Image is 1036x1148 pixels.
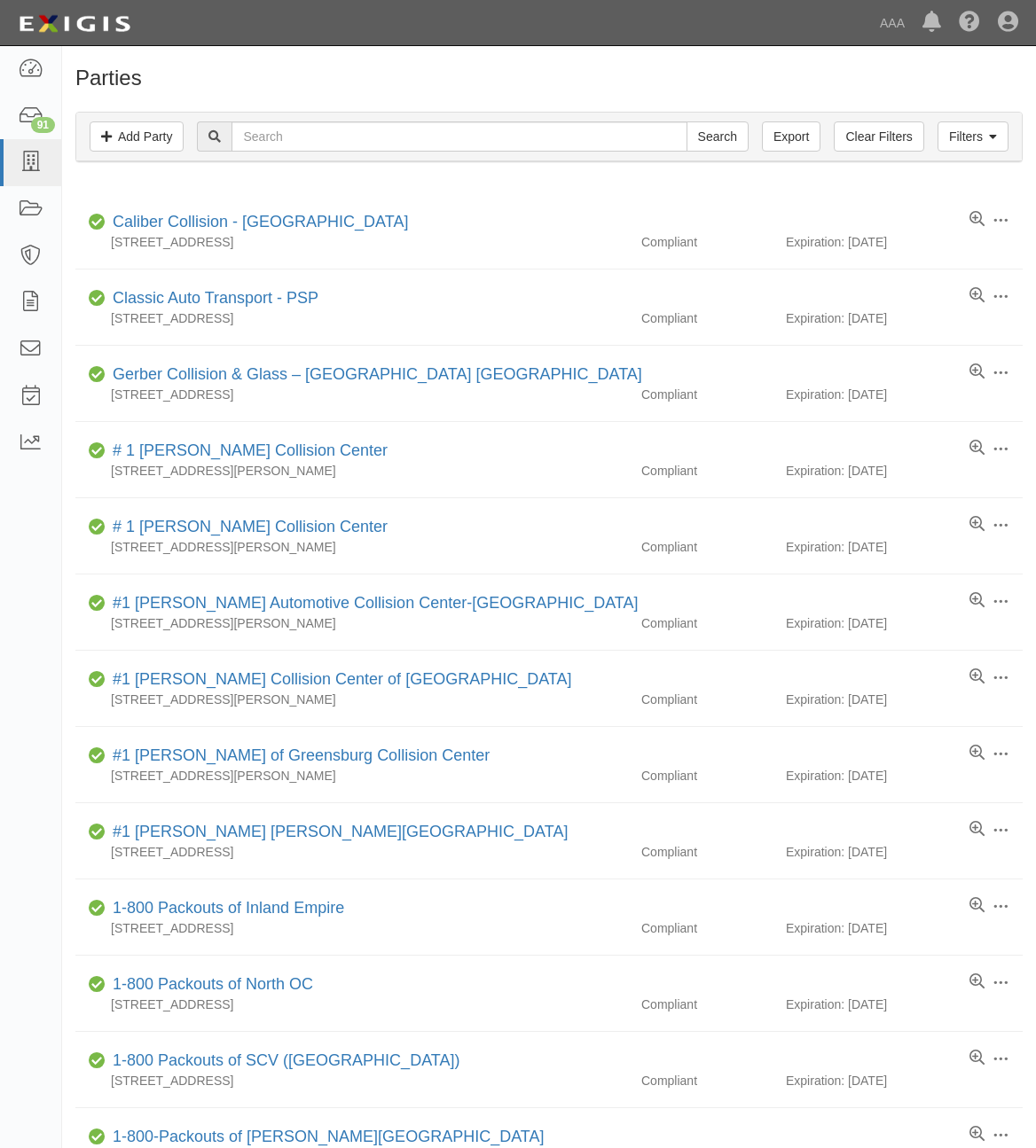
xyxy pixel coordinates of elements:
[89,902,106,915] i: Compliant
[871,5,914,41] a: AAA
[113,441,388,459] a: # 1 [PERSON_NAME] Collision Center
[786,1072,1023,1089] div: Expiration: [DATE]
[13,8,136,40] img: logo-5460c22ac91f19d4615b14bd174203de0afe785f0fc80cf4dbbc73dc1793850b.png
[762,121,820,152] a: Export
[113,975,313,993] a: 1-800 Packouts of North OC
[106,745,490,768] div: #1 Cochran of Greensburg Collision Center
[969,211,985,229] a: View results summary
[90,121,184,152] a: Add Party
[969,1050,985,1067] a: View results summary
[106,973,313,996] div: 1-800 Packouts of North OC
[75,843,628,861] div: [STREET_ADDRESS]
[113,518,388,535] a: # 1 [PERSON_NAME] Collision Center
[75,996,628,1013] div: [STREET_ADDRESS]
[113,365,642,383] a: Gerber Collision & Glass – [GEOGRAPHIC_DATA] [GEOGRAPHIC_DATA]
[969,592,985,610] a: View results summary
[31,117,55,133] div: 91
[969,440,985,457] a: View results summary
[113,213,408,230] a: Caliber Collision - [GEOGRAPHIC_DATA]
[786,691,1023,708] div: Expiration: [DATE]
[628,386,786,403] div: Compliant
[89,369,106,381] i: Compliant
[628,462,786,480] div: Compliant
[969,897,985,915] a: View results summary
[628,767,786,785] div: Compliant
[89,445,106,457] i: Compliant
[75,1072,628,1089] div: [STREET_ADDRESS]
[75,919,628,937] div: [STREET_ADDRESS]
[106,516,388,539] div: # 1 Cochran Collision Center
[106,1050,459,1073] div: 1-800 Packouts of SCV (Santa Clarita Valley)
[89,826,106,839] i: Compliant
[969,1126,985,1144] a: View results summary
[89,979,106,991] i: Compliant
[106,287,318,310] div: Classic Auto Transport - PSP
[628,614,786,632] div: Compliant
[89,216,106,229] i: Compliant
[786,614,1023,632] div: Expiration: [DATE]
[959,12,980,34] i: Help Center - Complianz
[89,1055,106,1067] i: Compliant
[113,899,344,917] a: 1-800 Packouts of Inland Empire
[113,670,572,688] a: #1 [PERSON_NAME] Collision Center of [GEOGRAPHIC_DATA]
[89,674,106,686] i: Compliant
[75,386,628,403] div: [STREET_ADDRESS]
[89,750,106,762] i: Compliant
[969,973,985,991] a: View results summary
[106,668,572,691] div: #1 Cochran Collision Center of Greensburg
[786,996,1023,1013] div: Expiration: [DATE]
[89,1131,106,1144] i: Compliant
[106,821,568,844] div: #1 Cochran Robinson Township
[75,614,628,632] div: [STREET_ADDRESS][PERSON_NAME]
[113,289,318,307] a: Classic Auto Transport - PSP
[113,746,490,764] a: #1 [PERSON_NAME] of Greensburg Collision Center
[969,821,985,839] a: View results summary
[786,233,1023,251] div: Expiration: [DATE]
[75,767,628,785] div: [STREET_ADDRESS][PERSON_NAME]
[106,897,344,920] div: 1-800 Packouts of Inland Empire
[75,66,1023,90] h1: Parties
[834,121,923,152] a: Clear Filters
[628,691,786,708] div: Compliant
[106,440,388,463] div: # 1 Cochran Collision Center
[75,538,628,556] div: [STREET_ADDRESS][PERSON_NAME]
[106,211,408,234] div: Caliber Collision - Gainesville
[113,1128,544,1145] a: 1-800-Packouts of [PERSON_NAME][GEOGRAPHIC_DATA]
[628,538,786,556] div: Compliant
[75,309,628,327] div: [STREET_ADDRESS]
[628,843,786,861] div: Compliant
[628,996,786,1013] div: Compliant
[89,293,106,305] i: Compliant
[969,745,985,762] a: View results summary
[786,919,1023,937] div: Expiration: [DATE]
[786,767,1023,785] div: Expiration: [DATE]
[969,363,985,381] a: View results summary
[969,668,985,686] a: View results summary
[75,462,628,480] div: [STREET_ADDRESS][PERSON_NAME]
[786,386,1023,403] div: Expiration: [DATE]
[113,1051,459,1069] a: 1-800 Packouts of SCV ([GEOGRAPHIC_DATA])
[786,462,1023,480] div: Expiration: [DATE]
[628,919,786,937] div: Compliant
[106,363,642,387] div: Gerber Collision & Glass – Houston Brighton
[786,843,1023,861] div: Expiration: [DATE]
[628,309,786,327] div: Compliant
[113,823,568,840] a: #1 [PERSON_NAME] [PERSON_NAME][GEOGRAPHIC_DATA]
[75,691,628,708] div: [STREET_ADDRESS][PERSON_NAME]
[786,309,1023,327] div: Expiration: [DATE]
[969,516,985,534] a: View results summary
[628,233,786,251] div: Compliant
[113,594,639,612] a: #1 [PERSON_NAME] Automotive Collision Center-[GEOGRAPHIC_DATA]
[786,538,1023,556] div: Expiration: [DATE]
[687,121,749,152] input: Search
[75,233,628,251] div: [STREET_ADDRESS]
[89,521,106,534] i: Compliant
[628,1072,786,1089] div: Compliant
[89,597,106,610] i: Compliant
[106,592,639,615] div: #1 Cochran Automotive Collision Center-Monroeville
[938,121,1009,152] a: Filters
[969,287,985,305] a: View results summary
[232,121,687,152] input: Search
